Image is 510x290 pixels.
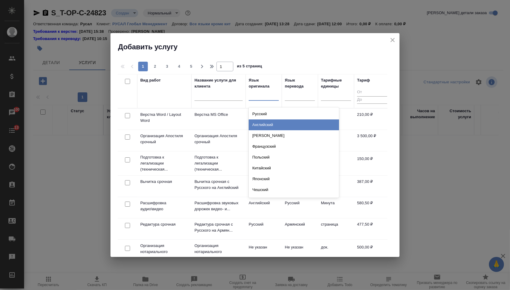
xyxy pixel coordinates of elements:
[246,109,282,130] td: Не указан
[246,176,282,197] td: Русский
[357,89,387,96] input: От
[282,197,318,218] td: Русский
[249,163,339,174] div: Китайский
[140,221,188,227] p: Редактура срочная
[249,77,279,89] div: Язык оригинала
[140,154,188,172] p: Подготовка к легализации (техническая...
[140,77,161,83] div: Вид работ
[354,218,390,239] td: 477,50 ₽
[150,62,160,71] button: 2
[140,200,188,212] p: Расшифровка аудио\видео
[246,241,282,262] td: Не указан
[354,153,390,174] td: 150,00 ₽
[194,77,243,89] div: Название услуги для клиента
[318,197,354,218] td: Минута
[246,130,282,151] td: Не указан
[249,174,339,184] div: Японский
[194,112,243,118] p: Верстка MS Office
[246,218,282,239] td: Русский
[194,243,243,261] p: Организация нотариального удостоверен...
[118,42,400,52] h2: Добавить услугу
[186,62,196,71] button: 5
[140,112,188,124] p: Верстка Word / Layout Word
[140,243,188,261] p: Организация нотариального удостоверен...
[354,176,390,197] td: 387,00 ₽
[246,197,282,218] td: Английский
[321,77,351,89] div: Тарифные единицы
[249,184,339,195] div: Чешский
[354,109,390,130] td: 210,00 ₽
[282,241,318,262] td: Не указан
[249,152,339,163] div: Польский
[237,63,262,71] span: из 5 страниц
[249,195,339,206] div: Сербский
[354,241,390,262] td: 500,00 ₽
[150,63,160,69] span: 2
[249,119,339,130] div: Английский
[194,133,243,145] p: Организация Апостиля срочный
[194,200,243,212] p: Расшифровка звуковых дорожек видео- и...
[174,62,184,71] button: 4
[249,109,339,119] div: Русский
[357,77,370,83] div: Тариф
[140,133,188,145] p: Организация Апостиля срочный
[162,62,172,71] button: 3
[318,218,354,239] td: страница
[249,130,339,141] div: [PERSON_NAME]
[186,63,196,69] span: 5
[318,241,354,262] td: док.
[285,77,315,89] div: Язык перевода
[354,130,390,151] td: 3 500,00 ₽
[282,218,318,239] td: Армянский
[246,153,282,174] td: Не указан
[174,63,184,69] span: 4
[249,141,339,152] div: Французский
[140,179,188,185] p: Вычитка срочная
[354,197,390,218] td: 580,50 ₽
[357,96,387,104] input: До
[194,154,243,172] p: Подготовка к легализации (техническая...
[194,179,243,191] p: Вычитка срочная с Русского на Английский
[388,35,397,45] button: close
[194,221,243,233] p: Редактура срочная с Русского на Армян...
[162,63,172,69] span: 3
